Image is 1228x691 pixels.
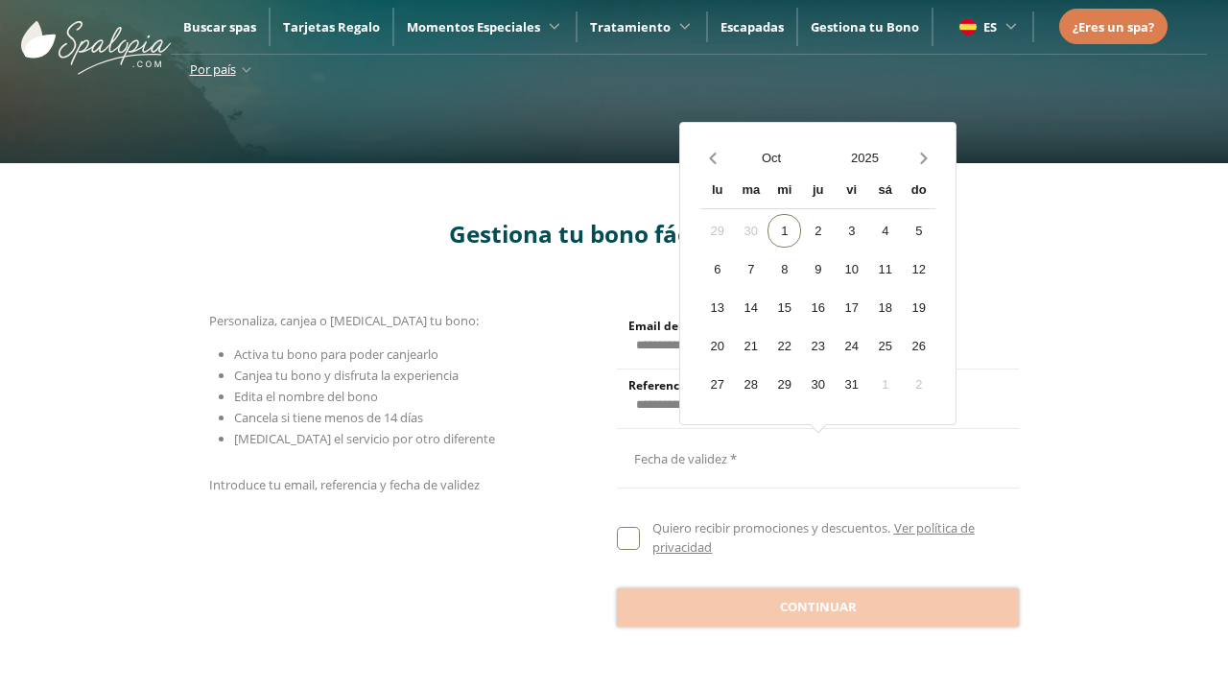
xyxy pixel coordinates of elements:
div: 2 [902,368,935,401]
div: 16 [801,291,835,324]
div: 9 [801,252,835,286]
a: ¿Eres un spa? [1073,16,1154,37]
button: Open months overlay [724,141,818,175]
div: 23 [801,329,835,363]
a: Buscar spas [183,18,256,36]
div: 15 [767,291,801,324]
div: 6 [700,252,734,286]
img: ImgLogoSpalopia.BvClDcEz.svg [21,2,171,75]
div: 4 [868,214,902,248]
div: 12 [902,252,935,286]
span: Introduce tu email, referencia y fecha de validez [209,476,480,493]
div: 24 [835,329,868,363]
div: 7 [734,252,767,286]
div: ma [734,175,767,208]
div: 30 [801,368,835,401]
div: 1 [767,214,801,248]
span: Continuar [780,598,857,617]
div: 3 [835,214,868,248]
span: Gestiona tu bono fácilmente [449,218,779,250]
div: 28 [734,368,767,401]
div: 10 [835,252,868,286]
span: [MEDICAL_DATA] el servicio por otro diferente [234,430,495,447]
a: Gestiona tu Bono [811,18,919,36]
div: 27 [700,368,734,401]
span: Cancela si tiene menos de 14 días [234,409,423,426]
div: 14 [734,291,767,324]
button: Continuar [617,588,1019,627]
div: 5 [902,214,935,248]
span: Personaliza, canjea o [MEDICAL_DATA] tu bono: [209,312,479,329]
a: Escapadas [720,18,784,36]
div: 17 [835,291,868,324]
span: Canjea tu bono y disfruta la experiencia [234,367,459,384]
div: 30 [734,214,767,248]
div: 21 [734,329,767,363]
div: 1 [868,368,902,401]
div: 31 [835,368,868,401]
div: 29 [700,214,734,248]
div: 18 [868,291,902,324]
div: 8 [767,252,801,286]
div: Calendar days [700,214,935,401]
div: lu [700,175,734,208]
div: 11 [868,252,902,286]
div: 13 [700,291,734,324]
a: Ver política de privacidad [652,519,974,556]
span: Quiero recibir promociones y descuentos. [652,519,890,536]
div: 20 [700,329,734,363]
span: Edita el nombre del bono [234,388,378,405]
a: Tarjetas Regalo [283,18,380,36]
span: ¿Eres un spa? [1073,18,1154,36]
button: Previous month [700,141,724,175]
div: 29 [767,368,801,401]
div: 26 [902,329,935,363]
div: 2 [801,214,835,248]
button: Open years overlay [818,141,912,175]
div: vi [835,175,868,208]
div: 19 [902,291,935,324]
button: Next month [911,141,935,175]
span: Activa tu bono para poder canjearlo [234,345,438,363]
div: 22 [767,329,801,363]
div: do [902,175,935,208]
div: 25 [868,329,902,363]
div: Calendar wrapper [700,175,935,401]
div: sá [868,175,902,208]
span: Por país [190,60,236,78]
div: mi [767,175,801,208]
div: ju [801,175,835,208]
